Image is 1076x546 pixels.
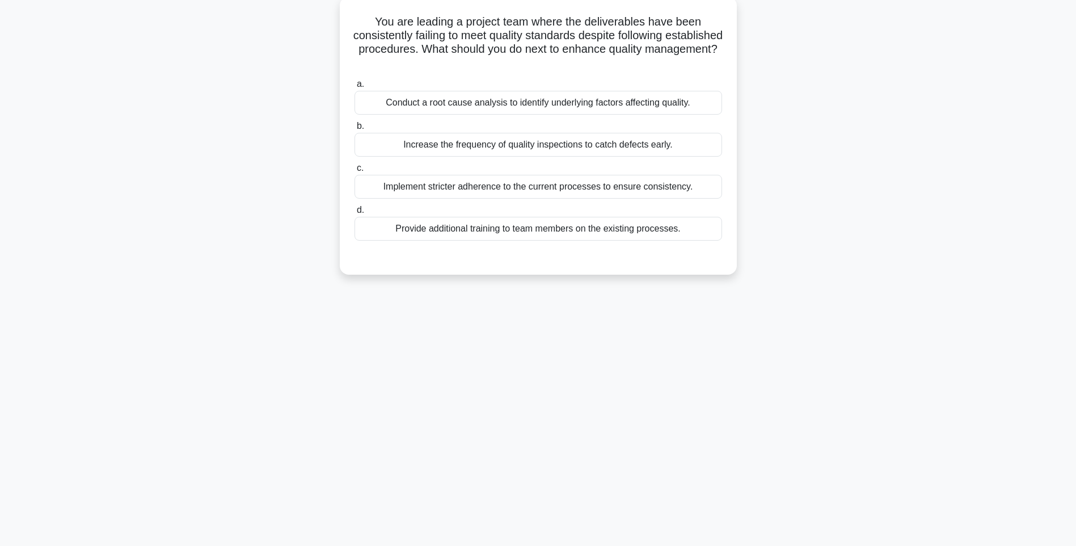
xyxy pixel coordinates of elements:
[357,79,364,89] span: a.
[355,175,722,199] div: Implement stricter adherence to the current processes to ensure consistency.
[355,133,722,157] div: Increase the frequency of quality inspections to catch defects early.
[355,217,722,241] div: Provide additional training to team members on the existing processes.
[353,15,723,70] h5: You are leading a project team where the deliverables have been consistently failing to meet qual...
[355,91,722,115] div: Conduct a root cause analysis to identify underlying factors affecting quality.
[357,163,364,173] span: c.
[357,121,364,131] span: b.
[357,205,364,215] span: d.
